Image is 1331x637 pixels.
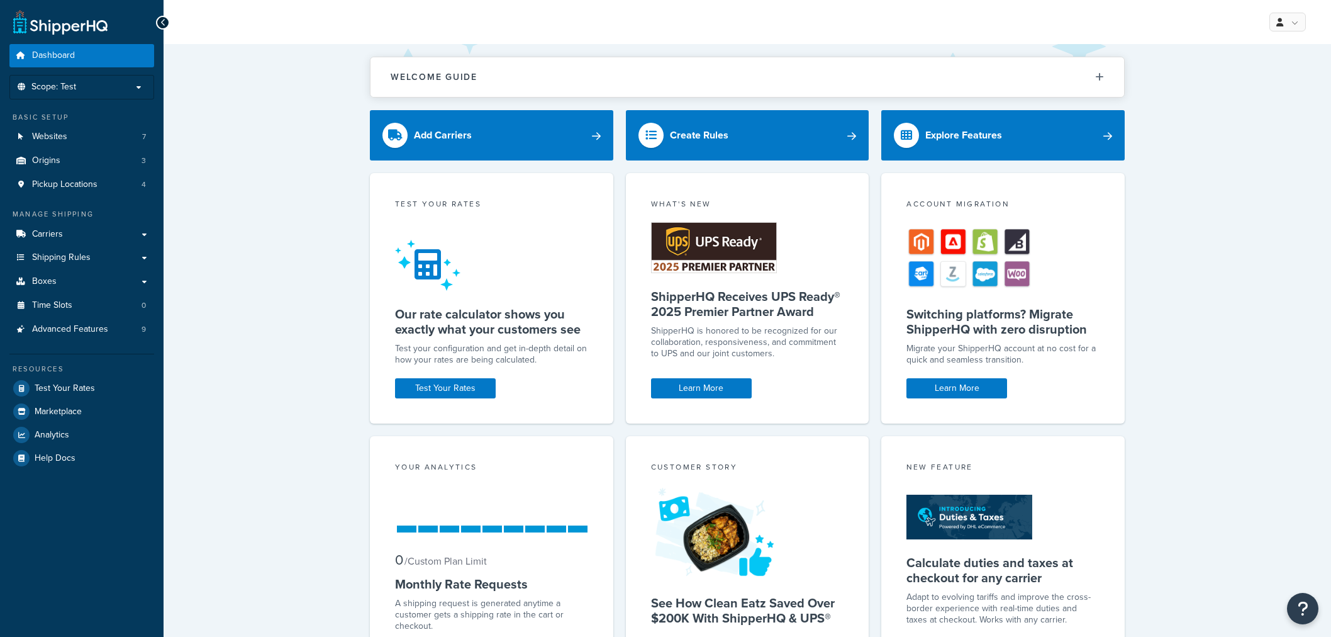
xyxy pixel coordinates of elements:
a: Advanced Features9 [9,318,154,341]
li: Pickup Locations [9,173,154,196]
span: Scope: Test [31,82,76,93]
div: New Feature [906,461,1100,476]
a: Pickup Locations4 [9,173,154,196]
span: Marketplace [35,407,82,417]
h5: Calculate duties and taxes at checkout for any carrier [906,555,1100,585]
span: 0 [395,550,403,570]
span: 0 [142,300,146,311]
a: Learn More [906,378,1007,398]
a: Help Docs [9,447,154,470]
div: Manage Shipping [9,209,154,220]
div: A shipping request is generated anytime a customer gets a shipping rate in the cart or checkout. [395,598,588,632]
a: Origins3 [9,149,154,172]
span: 9 [142,324,146,335]
div: Account Migration [906,198,1100,213]
div: Resources [9,364,154,375]
span: Shipping Rules [32,252,91,263]
a: Websites7 [9,125,154,149]
div: Migrate your ShipperHQ account at no cost for a quick and seamless transition. [906,343,1100,366]
a: Explore Features [881,110,1125,161]
a: Test Your Rates [9,377,154,400]
small: / Custom Plan Limit [404,554,487,568]
button: Welcome Guide [370,57,1124,97]
span: Time Slots [32,300,72,311]
span: 3 [142,155,146,166]
a: Analytics [9,424,154,446]
a: Marketplace [9,400,154,423]
a: Carriers [9,223,154,246]
li: Advanced Features [9,318,154,341]
div: Basic Setup [9,112,154,123]
span: Advanced Features [32,324,108,335]
h2: Welcome Guide [391,72,477,82]
div: Your Analytics [395,461,588,476]
span: 7 [142,132,146,142]
a: Time Slots0 [9,294,154,317]
a: Learn More [651,378,752,398]
span: Origins [32,155,60,166]
a: Add Carriers [370,110,613,161]
div: Create Rules [670,127,728,144]
div: Add Carriers [414,127,472,144]
span: Dashboard [32,50,75,61]
span: Analytics [35,430,69,441]
h5: Switching platforms? Migrate ShipperHQ with zero disruption [906,307,1100,337]
li: Origins [9,149,154,172]
span: Test Your Rates [35,383,95,394]
span: Boxes [32,276,57,287]
p: ShipperHQ is honored to be recognized for our collaboration, responsiveness, and commitment to UP... [651,325,844,359]
a: Create Rules [626,110,869,161]
li: Websites [9,125,154,149]
h5: See How Clean Eatz Saved Over $200K With ShipperHQ & UPS® [651,595,844,626]
div: Test your rates [395,198,588,213]
h5: Monthly Rate Requests [395,577,588,592]
div: Test your configuration and get in-depth detail on how your rates are being calculated. [395,343,588,366]
span: Websites [32,132,67,142]
div: Explore Features [925,127,1002,144]
span: 4 [142,179,146,190]
div: What's New [651,198,844,213]
a: Test Your Rates [395,378,496,398]
li: Time Slots [9,294,154,317]
span: Carriers [32,229,63,240]
h5: Our rate calculator shows you exactly what your customers see [395,307,588,337]
h5: ShipperHQ Receives UPS Ready® 2025 Premier Partner Award [651,289,844,319]
a: Shipping Rules [9,246,154,269]
p: Adapt to evolving tariffs and improve the cross-border experience with real-time duties and taxes... [906,592,1100,626]
div: Customer Story [651,461,844,476]
a: Dashboard [9,44,154,67]
button: Open Resource Center [1287,593,1318,624]
span: Pickup Locations [32,179,97,190]
a: Boxes [9,270,154,293]
span: Help Docs [35,453,75,464]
